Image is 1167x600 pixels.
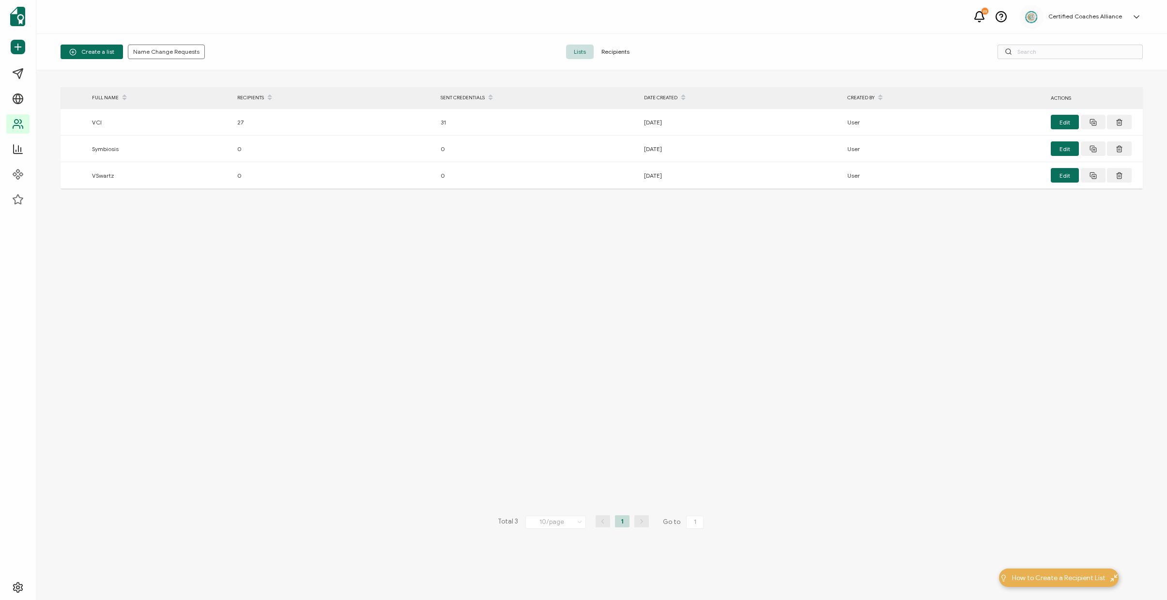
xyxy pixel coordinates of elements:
div: [DATE] [639,143,843,154]
div: User [843,117,1046,128]
img: 2aa27aa7-df99-43f9-bc54-4d90c804c2bd.png [1024,10,1039,24]
span: Recipients [594,45,637,59]
h5: Certified Coaches Alliance [1048,13,1122,20]
div: 0 [232,170,436,181]
div: 0 [436,170,639,181]
div: VSwartz [87,170,232,181]
div: 27 [232,117,436,128]
div: FULL NAME [87,90,232,106]
div: CREATED BY [843,90,1046,106]
div: ACTIONS [1046,92,1143,104]
div: 0 [436,143,639,154]
li: 1 [615,515,630,527]
button: Edit [1051,141,1079,156]
input: Search [998,45,1143,59]
div: RECIPIENTS [232,90,436,106]
input: Select [525,516,586,529]
span: Lists [566,45,594,59]
div: [DATE] [639,170,843,181]
span: Name Change Requests [133,49,200,55]
div: SENT CREDENTIALS [436,90,639,106]
img: minimize-icon.svg [1110,574,1118,582]
span: How to Create a Recipient List [1012,573,1106,583]
div: 23 [982,8,988,15]
div: User [843,170,1046,181]
button: Edit [1051,115,1079,129]
div: VCI [87,117,232,128]
span: Create a list [69,48,114,56]
div: Symbiosis [87,143,232,154]
div: 31 [436,117,639,128]
div: DATE CREATED [639,90,843,106]
img: sertifier-logomark-colored.svg [10,7,25,26]
div: User [843,143,1046,154]
button: Name Change Requests [128,45,205,59]
span: Go to [663,515,706,529]
span: Total 3 [498,515,518,529]
div: 0 [232,143,436,154]
div: [DATE] [639,117,843,128]
button: Edit [1051,168,1079,183]
button: Create a list [61,45,123,59]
